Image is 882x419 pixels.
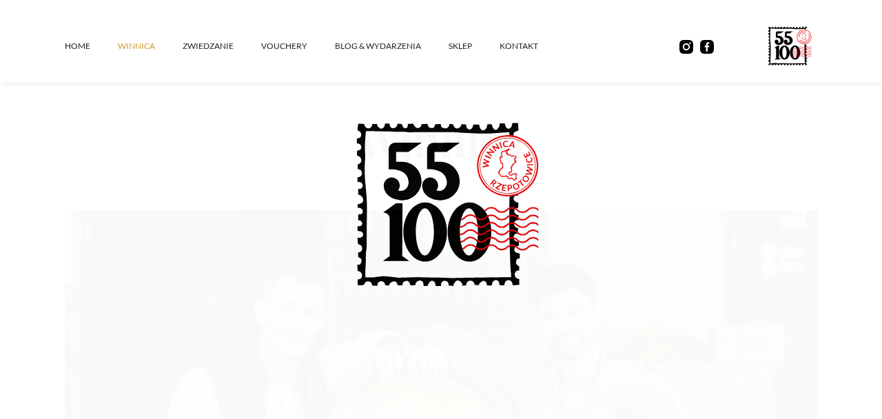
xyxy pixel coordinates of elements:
a: Blog & Wydarzenia [335,25,449,67]
a: vouchery [261,25,335,67]
a: kontakt [500,25,566,67]
a: winnica [118,25,183,67]
a: Home [65,25,118,67]
a: ZWIEDZANIE [183,25,261,67]
a: SKLEP [449,25,500,67]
